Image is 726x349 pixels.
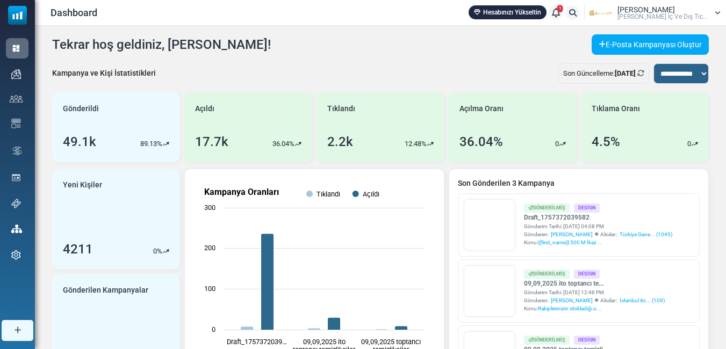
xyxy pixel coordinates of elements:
[204,203,215,212] text: 300
[524,288,665,296] div: Gönderim Tarihi: [DATE] 12:46 PM
[405,139,427,149] p: 12.48%
[620,296,665,304] a: İstanbul ito... (109)
[212,325,215,333] text: 0
[524,213,672,222] a: Draft_1757372039582
[52,37,271,53] h4: Tekrar hoş geldiniz, [PERSON_NAME]!
[615,69,636,77] b: [DATE]
[574,203,600,213] div: Design
[524,304,665,312] div: Konu:
[538,306,601,311] span: Rakiplerinizin stokladığı ü...
[574,336,600,345] div: Design
[524,270,570,279] div: Gönderilmiş
[620,230,672,238] a: Türkiye Gene... (1045)
[588,5,721,21] a: User Logo [PERSON_NAME] [PERSON_NAME] İç Ve Dış Tic...
[524,203,570,213] div: Gönderilmiş
[63,103,99,114] span: Gönderildi
[687,139,691,149] p: 0
[459,132,503,151] div: 36.04%
[588,5,615,21] img: User Logo
[153,246,169,257] div: %
[52,169,180,270] a: Yeni Kişiler 4211 0%
[153,246,157,257] p: 0
[524,230,672,238] div: Gönderen: Alıcılar::
[11,250,21,260] img: settings-icon.svg
[204,285,215,293] text: 100
[551,230,593,238] span: [PERSON_NAME]
[10,95,23,103] img: contacts-icon.svg
[592,34,709,55] a: E-Posta Kampanyası Oluştur
[524,238,672,246] div: Konu:
[557,5,563,12] span: 1
[524,222,672,230] div: Gönderim Tarihi: [DATE] 04:08 PM
[327,103,355,114] span: Tıklandı
[204,187,279,197] text: Kampanya Oranları
[551,296,593,304] span: [PERSON_NAME]
[195,103,214,114] span: Açıldı
[63,239,93,259] div: 4211
[51,5,97,20] span: Dashboard
[558,63,649,84] div: Son Güncelleme:
[459,103,504,114] span: Açılma Oranı
[524,336,570,345] div: Gönderilmiş
[524,296,665,304] div: Gönderen: Alıcılar::
[317,190,340,198] text: Tıklandı
[11,144,23,157] img: workflow.svg
[617,6,675,13] span: [PERSON_NAME]
[63,132,96,151] div: 49.1k
[204,244,215,252] text: 200
[11,199,21,208] img: support-icon.svg
[458,178,700,189] a: Son Gönderilen 3 Kampanya
[555,139,559,149] p: 0
[637,69,644,77] a: Refresh Stats
[592,103,640,114] span: Tıklama Oranı
[549,5,563,20] a: 1
[617,13,708,20] span: [PERSON_NAME] İç Ve Dış Tic...
[63,179,102,191] span: Yeni Kişiler
[574,270,600,279] div: Design
[327,132,353,151] div: 2.2k
[52,68,156,79] div: Kampanya ve Kişi İstatistikleri
[592,132,620,151] div: 4.5%
[363,190,379,198] text: Açıldı
[272,139,294,149] p: 36.04%
[11,69,21,79] img: campaigns-icon.png
[227,338,287,346] text: Draft_1757372039…
[11,173,21,183] img: landing_pages.svg
[195,132,228,151] div: 17.7k
[63,285,148,296] span: Gönderilen Kampanyalar
[469,5,547,19] a: Hesabınızı Yükseltin
[8,6,27,25] img: mailsoftly_icon_blue_white.svg
[11,119,21,128] img: email-templates-icon.svg
[140,139,162,149] p: 89.13%
[524,279,665,288] a: 09,09,2025 ito toptancı te...
[538,239,602,245] span: {(first_name)} 500 M İkaz ...
[11,43,21,53] img: dashboard-icon-active.svg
